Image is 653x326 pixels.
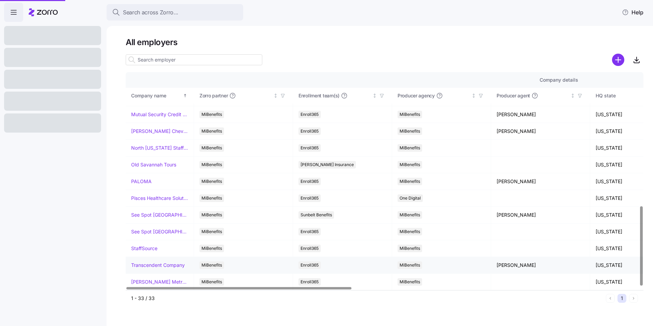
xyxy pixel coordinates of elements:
span: Enroll365 [301,144,319,152]
span: [PERSON_NAME] Insurance [301,161,354,168]
span: One Digital [400,194,421,202]
a: Old Savannah Tours [131,161,176,168]
button: Help [616,5,649,19]
div: Company name [131,92,182,99]
td: [PERSON_NAME] [491,106,590,123]
span: MiBenefits [400,211,420,219]
a: [PERSON_NAME] Chevrolet [131,128,188,135]
div: 1 - 33 / 33 [131,295,603,302]
span: Enroll365 [301,245,319,252]
span: Sunbelt Benefits [301,211,332,219]
span: MiBenefits [400,144,420,152]
div: Not sorted [372,93,377,98]
span: MiBenefits [202,178,222,185]
div: Not sorted [471,93,476,98]
button: Previous page [606,294,615,303]
td: [PERSON_NAME] [491,123,590,140]
span: MiBenefits [202,127,222,135]
button: Search across Zorro... [107,4,243,21]
span: MiBenefits [202,228,222,235]
span: Enroll365 [301,111,319,118]
span: Enroll365 [301,127,319,135]
span: MiBenefits [202,245,222,252]
a: Mutual Security Credit Union [131,111,188,118]
span: Enroll365 [301,228,319,235]
span: Zorro partner [199,92,228,99]
span: MiBenefits [202,261,222,269]
div: Not sorted [273,93,278,98]
input: Search employer [126,54,262,65]
span: Enroll365 [301,261,319,269]
a: Transcendent Company [131,262,185,269]
a: PALOMA [131,178,152,185]
span: MiBenefits [202,211,222,219]
span: Enroll365 [301,278,319,286]
span: MiBenefits [400,178,420,185]
span: MiBenefits [400,261,420,269]
td: [PERSON_NAME] [491,207,590,223]
a: [PERSON_NAME] Metropolitan Housing Authority [131,279,188,285]
button: 1 [617,294,626,303]
span: Search across Zorro... [123,8,178,17]
span: Enroll365 [301,178,319,185]
span: MiBenefits [400,127,420,135]
span: Producer agency [398,92,435,99]
span: MiBenefits [400,278,420,286]
th: Company nameSorted ascending [126,88,194,104]
button: Next page [629,294,638,303]
div: Sorted ascending [183,93,187,98]
th: Zorro partnerNot sorted [194,88,293,104]
span: Help [622,8,643,16]
span: MiBenefits [202,278,222,286]
td: [PERSON_NAME] [491,173,590,190]
span: MiBenefits [400,161,420,168]
a: StaffSource [131,245,157,252]
a: See Spot [GEOGRAPHIC_DATA] [131,228,188,235]
span: MiBenefits [202,161,222,168]
span: MiBenefits [400,228,420,235]
svg: add icon [612,54,624,66]
span: Enrollment team(s) [298,92,339,99]
a: See Spot [GEOGRAPHIC_DATA] [131,212,188,218]
a: Pisces Healthcare Solutions [131,195,188,202]
div: Not sorted [570,93,575,98]
td: [PERSON_NAME] [491,257,590,274]
span: Producer agent [497,92,530,99]
span: MiBenefits [202,144,222,152]
th: Producer agentNot sorted [491,88,590,104]
span: MiBenefits [202,111,222,118]
th: Enrollment team(s)Not sorted [293,88,392,104]
span: MiBenefits [400,245,420,252]
span: Enroll365 [301,194,319,202]
th: Producer agencyNot sorted [392,88,491,104]
span: MiBenefits [400,111,420,118]
span: MiBenefits [202,194,222,202]
a: North [US_STATE] Staffing [131,145,188,151]
h1: All employers [126,37,643,47]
